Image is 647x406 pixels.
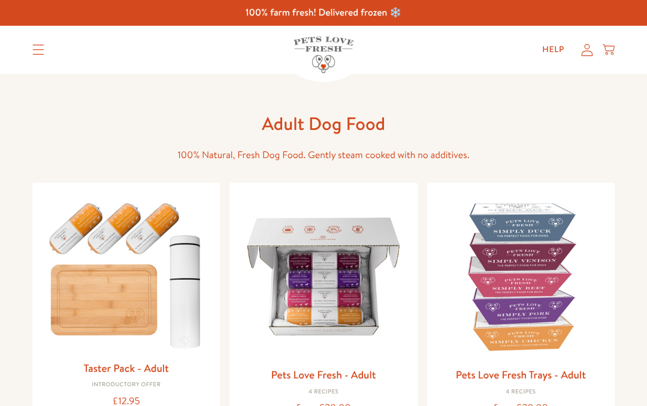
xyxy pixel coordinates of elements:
a: Taster Pack - Adult [84,360,169,375]
img: Taster Pack - Adult [42,192,210,354]
img: Pets Love Fresh - Adult [239,192,407,360]
div: Introductory Offer [42,381,210,389]
div: 4 Recipes [437,389,605,396]
a: Pets Love Fresh Trays - Adult [456,367,586,382]
a: Pets Love Fresh - Adult [271,367,376,382]
div: 4 Recipes [239,389,407,396]
img: Pets Love Fresh [294,37,353,73]
span: 100% Natural, Fresh Dog Food. Gently steam cooked with no additives. [177,149,469,162]
h1: Adult Dog Food [132,112,515,135]
a: Help [533,38,574,62]
img: Pets Love Fresh Trays - Adult [437,192,605,360]
summary: Translation missing: en.sections.header.menu [23,35,54,65]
